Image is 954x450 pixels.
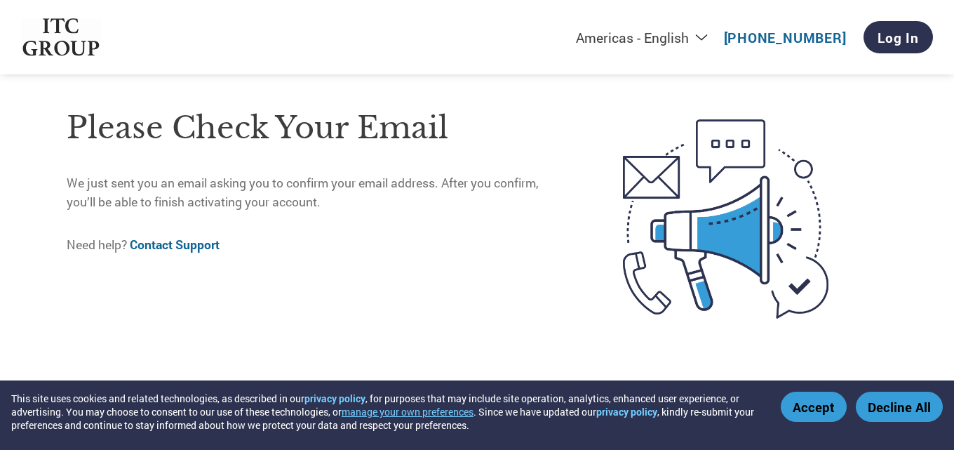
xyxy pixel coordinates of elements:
[67,174,564,211] p: We just sent you an email asking you to confirm your email address. After you confirm, you’ll be ...
[67,236,564,254] p: Need help?
[596,405,657,418] a: privacy policy
[21,18,101,57] img: ITC Group
[856,392,943,422] button: Decline All
[781,392,847,422] button: Accept
[67,105,564,151] h1: Please check your email
[564,94,887,344] img: open-email
[724,29,847,46] a: [PHONE_NUMBER]
[342,405,473,418] button: manage your own preferences
[304,392,365,405] a: privacy policy
[864,21,933,53] a: Log In
[11,392,760,432] div: This site uses cookies and related technologies, as described in our , for purposes that may incl...
[130,237,220,253] a: Contact Support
